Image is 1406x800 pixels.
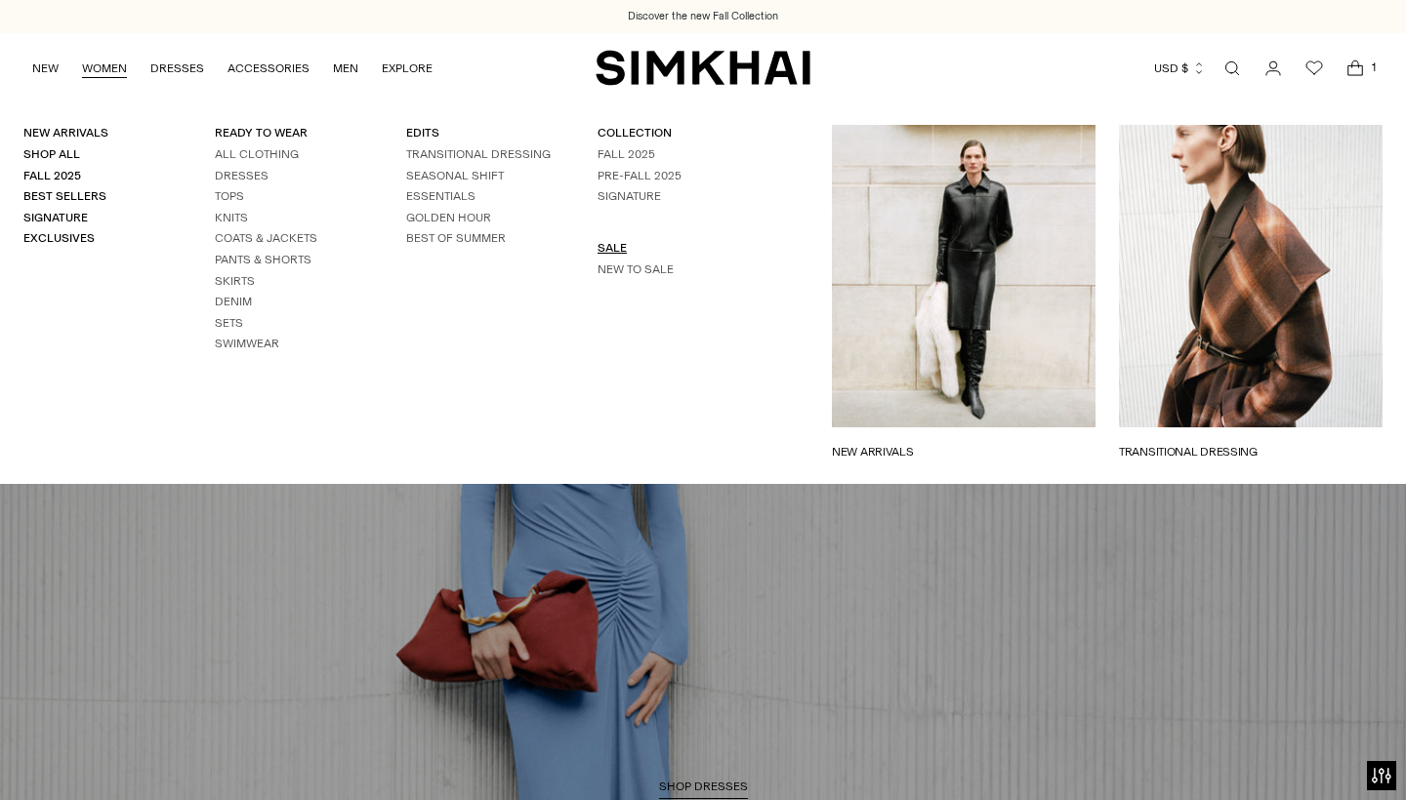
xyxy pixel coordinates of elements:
a: Open cart modal [1336,49,1375,88]
a: WOMEN [82,47,127,90]
a: ACCESSORIES [227,47,310,90]
a: Go to the account page [1254,49,1293,88]
a: NEW [32,47,59,90]
button: USD $ [1154,47,1206,90]
a: MEN [333,47,358,90]
a: Open search modal [1213,49,1252,88]
a: SIMKHAI [596,49,810,87]
a: Discover the new Fall Collection [628,9,778,24]
span: 1 [1365,59,1383,76]
a: Wishlist [1295,49,1334,88]
a: DRESSES [150,47,204,90]
a: EXPLORE [382,47,433,90]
